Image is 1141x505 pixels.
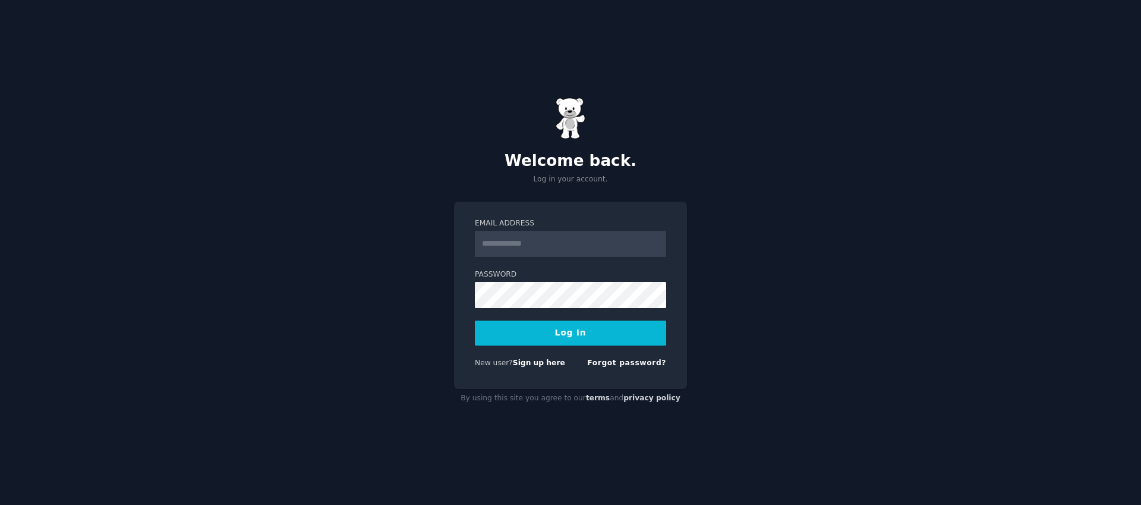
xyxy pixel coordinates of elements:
p: Log in your account. [454,174,687,185]
img: Gummy Bear [556,98,585,139]
span: New user? [475,359,513,367]
label: Password [475,269,666,280]
div: By using this site you agree to our and [454,389,687,408]
button: Log In [475,321,666,346]
h2: Welcome back. [454,152,687,171]
label: Email Address [475,218,666,229]
a: Sign up here [513,359,565,367]
a: terms [586,394,610,402]
a: privacy policy [623,394,680,402]
a: Forgot password? [587,359,666,367]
